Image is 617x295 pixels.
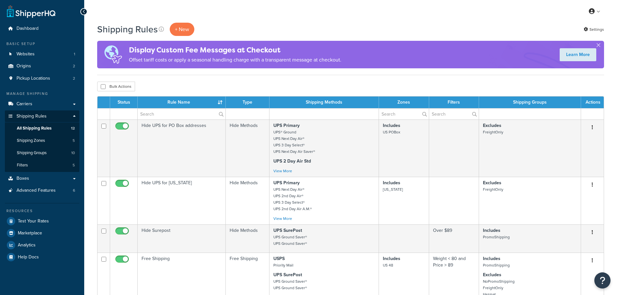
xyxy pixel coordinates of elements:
[483,255,500,262] strong: Includes
[17,26,39,31] span: Dashboard
[5,185,79,197] a: Advanced Features 6
[273,255,285,262] strong: USPS
[5,110,79,122] a: Shipping Rules
[5,173,79,185] a: Boxes
[5,135,79,147] li: Shipping Zones
[5,23,79,35] a: Dashboard
[273,216,292,221] a: View More
[5,159,79,171] a: Filters 5
[226,96,269,108] th: Type
[17,76,50,81] span: Pickup Locations
[383,179,400,186] strong: Includes
[383,129,400,135] small: US POBox
[483,129,503,135] small: FreightOnly
[73,76,75,81] span: 2
[5,159,79,171] li: Filters
[97,41,129,68] img: duties-banner-06bc72dcb5fe05cb3f9472aba00be2ae8eb53ab6f0d8bb03d382ba314ac3c341.png
[5,251,79,263] a: Help Docs
[73,188,75,193] span: 6
[273,158,311,165] strong: UPS 2 Day Air Std
[273,179,300,186] strong: UPS Primary
[97,23,158,36] h1: Shipping Rules
[5,41,79,47] div: Basic Setup
[18,231,42,236] span: Marketplace
[273,271,302,278] strong: UPS SurePost
[226,119,269,177] td: Hide Methods
[483,271,501,278] strong: Excludes
[5,122,79,134] li: All Shipping Rules
[594,272,611,289] button: Open Resource Center
[5,227,79,239] a: Marketplace
[5,135,79,147] a: Shipping Zones 5
[483,234,510,240] small: PromoShipping
[383,255,400,262] strong: Includes
[5,73,79,85] li: Pickup Locations
[7,5,55,18] a: ShipperHQ Home
[73,163,75,168] span: 5
[73,138,75,143] span: 5
[17,176,29,181] span: Boxes
[17,51,35,57] span: Websites
[273,129,315,154] small: UPS® Ground UPS Next Day Air® UPS 3 Day Select® UPS Next Day Air Saver®
[226,177,269,224] td: Hide Methods
[138,119,226,177] td: Hide UPS for PO Box addresses
[584,25,604,34] a: Settings
[581,96,604,108] th: Actions
[17,126,51,131] span: All Shipping Rules
[138,96,226,108] th: Rule Name : activate to sort column ascending
[269,96,379,108] th: Shipping Methods
[17,63,31,69] span: Origins
[170,23,194,36] p: + New
[5,147,79,159] li: Shipping Groups
[273,278,307,291] small: UPS Ground Saver® UPS Ground Saver®
[138,224,226,253] td: Hide Surepost
[5,73,79,85] a: Pickup Locations 2
[18,255,39,260] span: Help Docs
[73,63,75,69] span: 2
[383,122,400,129] strong: Includes
[138,177,226,224] td: Hide UPS for [US_STATE]
[273,234,307,246] small: UPS Ground Saver® UPS Ground Saver®
[17,138,45,143] span: Shipping Zones
[110,96,138,108] th: Status
[483,187,503,192] small: FreightOnly
[273,187,312,212] small: UPS Next Day Air® UPS 2nd Day Air® UPS 3 Day Select® UPS 2nd Day Air A.M.®
[479,96,581,108] th: Shipping Groups
[17,150,47,156] span: Shipping Groups
[483,227,500,234] strong: Includes
[5,91,79,96] div: Manage Shipping
[379,108,429,119] input: Search
[483,179,501,186] strong: Excludes
[5,215,79,227] a: Test Your Rates
[5,98,79,110] a: Carriers
[18,243,36,248] span: Analytics
[383,262,393,268] small: US 48
[5,185,79,197] li: Advanced Features
[5,60,79,72] a: Origins 2
[560,48,596,61] a: Learn More
[17,188,56,193] span: Advanced Features
[129,45,341,55] h4: Display Custom Fee Messages at Checkout
[5,48,79,60] li: Websites
[429,96,479,108] th: Filters
[273,122,300,129] strong: UPS Primary
[226,224,269,253] td: Hide Methods
[71,126,75,131] span: 12
[483,262,510,268] small: PromoShipping
[379,96,429,108] th: Zones
[18,219,49,224] span: Test Your Rates
[273,227,302,234] strong: UPS SurePost
[383,187,403,192] small: [US_STATE]
[5,239,79,251] a: Analytics
[429,224,479,253] td: Over $89
[17,163,28,168] span: Filters
[273,168,292,174] a: View More
[17,101,32,107] span: Carriers
[129,55,341,64] p: Offset tariff costs or apply a seasonal handling charge with a transparent message at checkout.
